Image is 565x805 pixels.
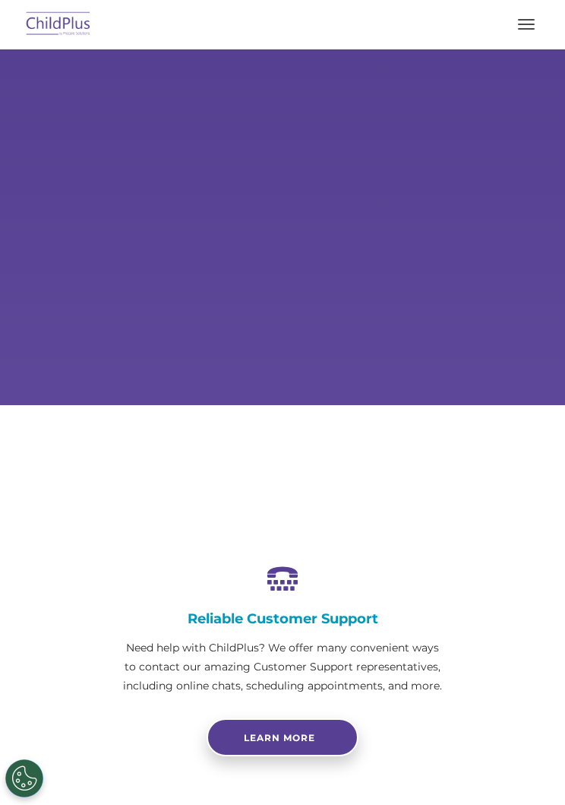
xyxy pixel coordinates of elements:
iframe: Chat Widget [489,732,565,805]
img: ChildPlus by Procare Solutions [23,7,94,43]
span: Learn more [244,732,315,743]
p: Need help with ChildPlus? We offer many convenient ways to contact our amazing Customer Support r... [123,639,442,696]
button: Cookies Settings [5,759,43,797]
h4: Reliable Customer Support [123,610,442,627]
a: Learn more [207,718,358,756]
